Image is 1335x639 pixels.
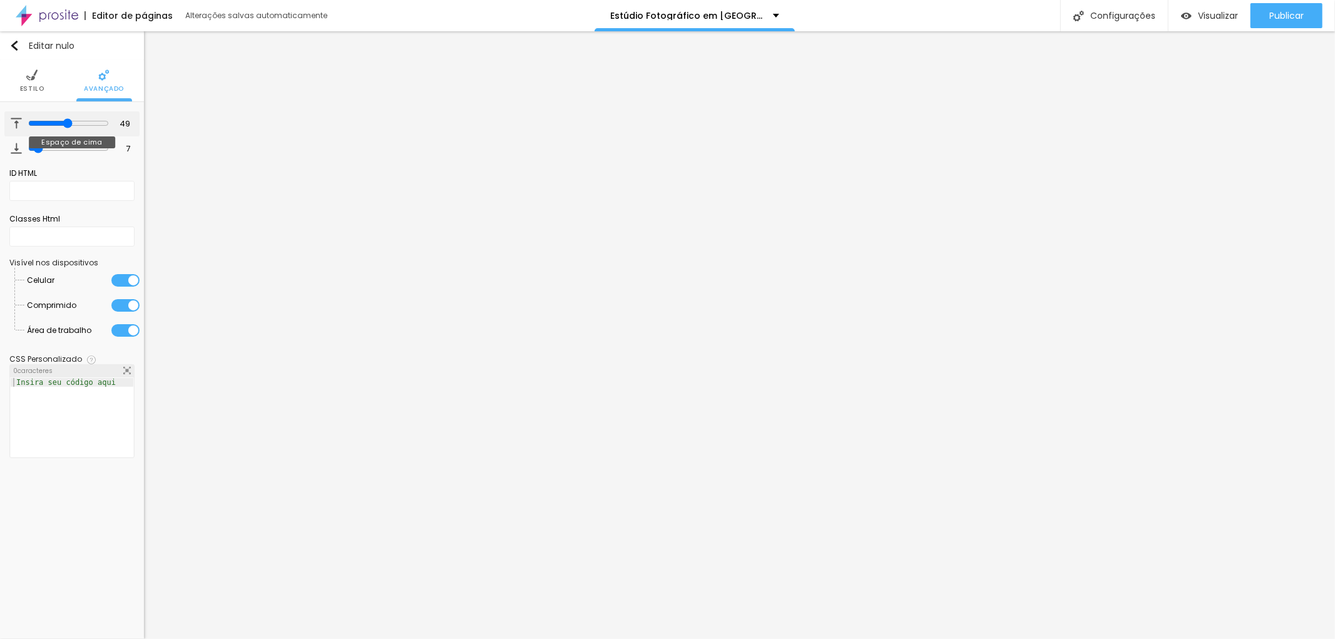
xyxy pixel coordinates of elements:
font: Visualizar [1198,9,1238,22]
font: Editor de páginas [92,9,173,22]
font: Publicar [1269,9,1304,22]
font: Estilo [20,84,44,93]
font: Área de trabalho [28,325,92,335]
font: Avançado [84,84,124,93]
font: Configurações [1090,9,1155,22]
button: Publicar [1251,3,1322,28]
font: Insira seu código aqui [16,378,116,387]
img: Ícone [87,355,96,364]
img: Ícone [98,69,110,81]
iframe: Editor [144,31,1335,639]
font: caracteres [18,366,53,376]
font: Editar nulo [29,39,74,52]
font: Visível nos dispositivos [9,257,98,268]
font: Comprimido [28,300,77,310]
img: view-1.svg [1181,11,1192,21]
font: Celular [28,275,55,285]
img: Ícone [11,143,22,154]
img: Ícone [26,69,38,81]
font: Estúdio Fotográfico em [GEOGRAPHIC_DATA] [610,9,820,22]
font: CSS Personalizado [9,354,82,364]
img: Ícone [123,367,131,374]
img: Ícone [9,41,19,51]
img: Ícone [1073,11,1084,21]
button: Visualizar [1169,3,1251,28]
img: Ícone [11,118,22,129]
font: ID HTML [9,168,37,178]
font: Alterações salvas automaticamente [185,10,327,21]
font: 0 [13,366,18,376]
font: Classes Html [9,213,60,224]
